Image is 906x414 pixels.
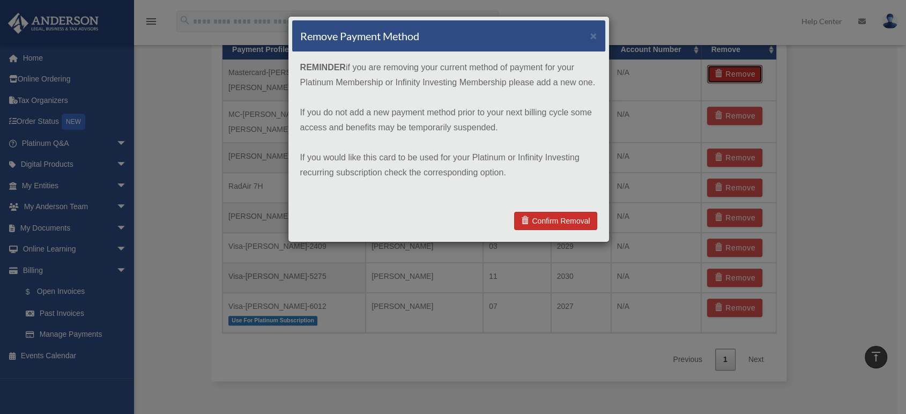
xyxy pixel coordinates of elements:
p: If you do not add a new payment method prior to your next billing cycle some access and benefits ... [300,105,597,135]
a: Confirm Removal [514,212,597,230]
strong: REMINDER [300,63,346,72]
button: × [590,30,597,41]
div: if you are removing your current method of payment for your Platinum Membership or Infinity Inves... [292,52,605,203]
h4: Remove Payment Method [300,28,419,43]
p: If you would like this card to be used for your Platinum or Infinity Investing recurring subscrip... [300,150,597,180]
